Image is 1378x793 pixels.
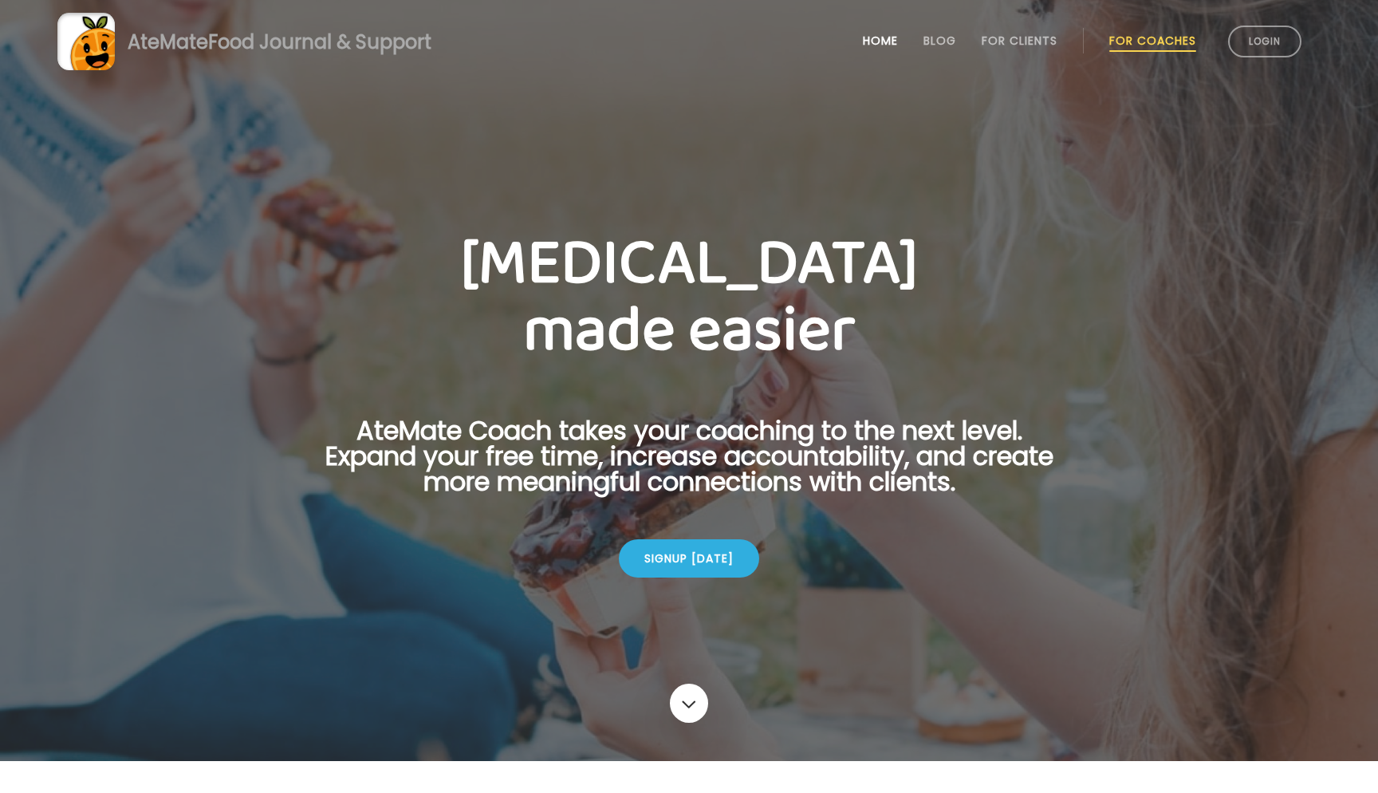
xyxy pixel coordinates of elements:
[300,231,1078,365] h1: [MEDICAL_DATA] made easier
[208,29,431,55] span: Food Journal & Support
[57,13,1321,70] a: AteMateFood Journal & Support
[863,34,898,47] a: Home
[982,34,1057,47] a: For Clients
[923,34,956,47] a: Blog
[1109,34,1196,47] a: For Coaches
[300,418,1078,514] p: AteMate Coach takes your coaching to the next level. Expand your free time, increase accountabili...
[619,539,759,578] div: Signup [DATE]
[115,28,431,56] div: AteMate
[1228,26,1301,57] a: Login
